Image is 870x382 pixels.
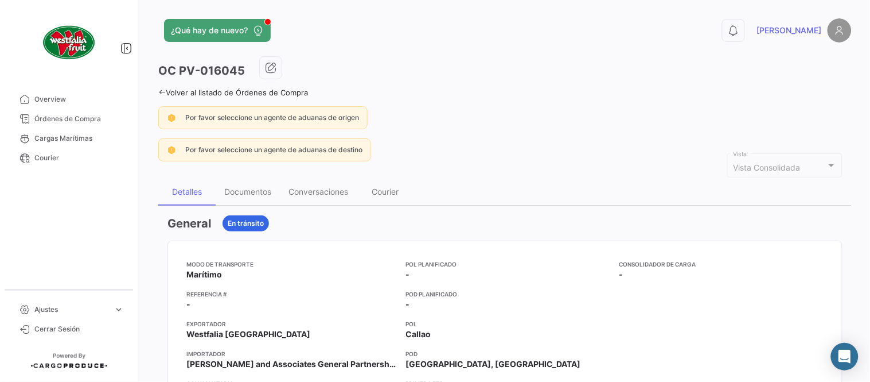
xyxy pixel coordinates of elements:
[186,319,397,329] app-card-info-title: Exportador
[185,145,362,154] span: Por favor seleccione un agente de aduanas de destino
[619,260,824,269] app-card-info-title: Consolidador de Carga
[9,129,128,148] a: Cargas Marítimas
[40,14,97,71] img: client-50.png
[164,19,271,42] button: ¿Qué hay de nuevo?
[757,25,822,36] span: [PERSON_NAME]
[228,218,264,229] span: En tránsito
[114,304,124,315] span: expand_more
[288,187,348,196] div: Conversaciones
[9,148,128,168] a: Courier
[406,329,431,340] span: Callao
[372,187,399,196] div: Courier
[406,290,610,299] app-card-info-title: POD Planificado
[186,349,397,358] app-card-info-title: Importador
[406,349,610,358] app-card-info-title: POD
[9,90,128,109] a: Overview
[186,299,190,310] span: -
[34,324,124,334] span: Cerrar Sesión
[186,329,310,340] span: Westfalia [GEOGRAPHIC_DATA]
[9,109,128,129] a: Órdenes de Compra
[406,319,610,329] app-card-info-title: POL
[171,25,248,36] span: ¿Qué hay de nuevo?
[34,153,124,163] span: Courier
[186,260,397,269] app-card-info-title: Modo de Transporte
[831,343,859,371] div: Abrir Intercom Messenger
[406,269,410,280] span: -
[34,304,109,315] span: Ajustes
[172,187,202,196] div: Detalles
[34,133,124,144] span: Cargas Marítimas
[186,290,397,299] app-card-info-title: Referencia #
[828,18,852,43] img: placeholder-user.png
[186,358,397,370] span: [PERSON_NAME] and Associates General Partnership
[619,269,623,280] span: -
[406,260,610,269] app-card-info-title: POL Planificado
[186,269,222,280] span: Marítimo
[158,63,245,79] h3: OC PV-016045
[734,163,801,172] mat-select-trigger: Vista Consolidada
[185,113,359,122] span: Por favor seleccione un agente de aduanas de origen
[406,358,581,370] span: [GEOGRAPHIC_DATA], [GEOGRAPHIC_DATA]
[34,114,124,124] span: Órdenes de Compra
[167,215,211,231] h3: General
[406,299,410,310] span: -
[158,88,308,97] a: Volver al listado de Órdenes de Compra
[224,187,271,196] div: Documentos
[34,94,124,105] span: Overview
